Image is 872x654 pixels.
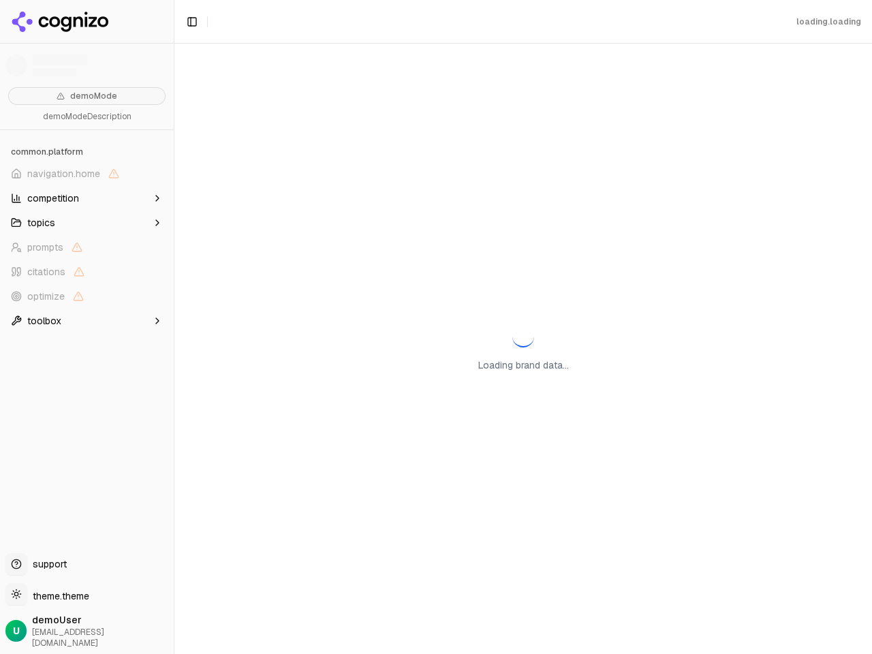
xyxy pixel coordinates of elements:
[5,141,168,163] div: common.platform
[27,557,67,571] span: support
[27,167,100,181] span: navigation.home
[27,314,61,328] span: toolbox
[5,310,168,332] button: toolbox
[5,212,168,234] button: topics
[27,191,79,205] span: competition
[796,16,861,27] div: loading.loading
[27,265,65,279] span: citations
[13,624,20,638] span: U
[8,110,166,124] p: demoModeDescription
[32,627,168,649] span: [EMAIL_ADDRESS][DOMAIN_NAME]
[70,91,117,102] span: demoMode
[27,590,89,602] span: theme.theme
[27,240,63,254] span: prompts
[5,187,168,209] button: competition
[27,216,55,230] span: topics
[27,290,65,303] span: optimize
[32,613,168,627] span: demoUser
[478,358,569,372] p: Loading brand data...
